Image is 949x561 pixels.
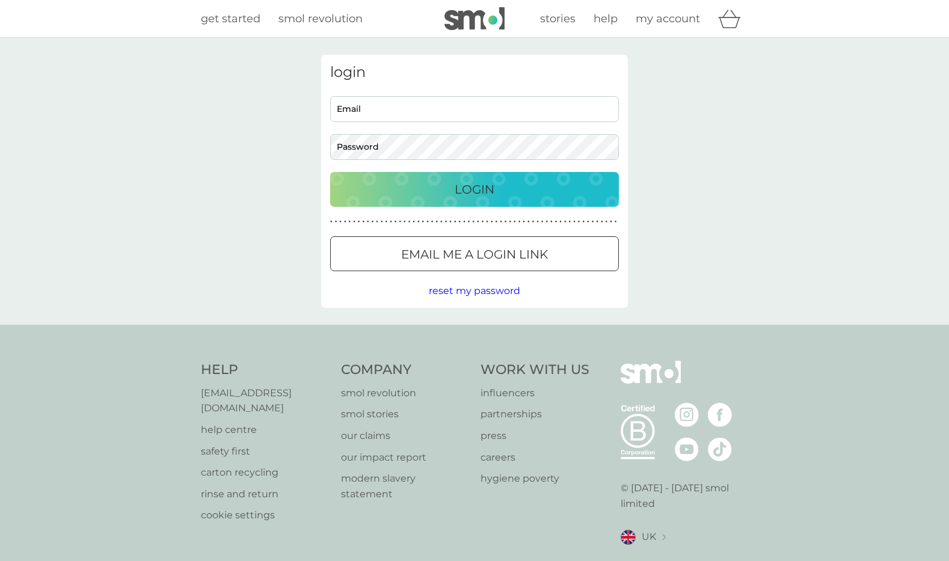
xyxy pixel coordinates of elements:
p: ● [399,219,401,225]
p: Login [455,180,494,199]
p: ● [349,219,351,225]
p: ● [610,219,612,225]
p: ● [426,219,429,225]
p: smol revolution [341,385,469,401]
p: ● [390,219,392,225]
span: stories [540,12,576,25]
a: rinse and return [201,486,329,502]
p: ● [496,219,498,225]
p: ● [550,219,553,225]
p: ● [536,219,539,225]
a: smol stories [341,406,469,422]
p: modern slavery statement [341,471,469,501]
span: get started [201,12,260,25]
p: ● [482,219,484,225]
p: ● [509,219,511,225]
a: cookie settings [201,507,329,523]
p: ● [445,219,447,225]
p: ● [404,219,406,225]
p: ● [518,219,521,225]
p: ● [545,219,548,225]
h4: Company [341,361,469,379]
p: ● [532,219,535,225]
p: ● [385,219,388,225]
img: visit the smol Instagram page [675,403,699,427]
p: ● [527,219,530,225]
p: ● [367,219,369,225]
p: ● [330,219,333,225]
p: ● [587,219,589,225]
p: ● [601,219,603,225]
a: press [481,428,589,444]
span: UK [642,529,656,545]
p: ● [454,219,456,225]
img: visit the smol Tiktok page [708,437,732,461]
p: ● [449,219,452,225]
img: smol [621,361,681,402]
a: [EMAIL_ADDRESS][DOMAIN_NAME] [201,385,329,416]
p: ● [477,219,479,225]
p: ● [500,219,502,225]
p: © [DATE] - [DATE] smol limited [621,480,749,511]
a: partnerships [481,406,589,422]
img: visit the smol Facebook page [708,403,732,427]
p: ● [408,219,411,225]
p: ● [541,219,544,225]
p: ● [431,219,434,225]
p: ● [335,219,337,225]
a: our claims [341,428,469,444]
a: smol revolution [278,10,363,28]
p: ● [417,219,420,225]
span: help [594,12,618,25]
p: ● [523,219,525,225]
a: hygiene poverty [481,471,589,486]
p: Email me a login link [401,245,548,264]
img: visit the smol Youtube page [675,437,699,461]
p: ● [376,219,378,225]
img: select a new location [662,534,666,541]
p: ● [395,219,397,225]
p: ● [555,219,557,225]
p: ● [514,219,516,225]
p: ● [505,219,507,225]
button: reset my password [429,283,520,299]
p: ● [381,219,383,225]
button: Email me a login link [330,236,619,271]
span: my account [636,12,700,25]
p: ● [569,219,571,225]
p: ● [606,219,608,225]
p: ● [472,219,475,225]
h3: login [330,64,619,81]
p: ● [564,219,567,225]
p: ● [372,219,374,225]
a: get started [201,10,260,28]
h4: Help [201,361,329,379]
span: smol revolution [278,12,363,25]
p: ● [463,219,465,225]
p: ● [344,219,346,225]
p: ● [358,219,360,225]
p: ● [422,219,425,225]
p: ● [578,219,580,225]
a: help centre [201,422,329,438]
button: Login [330,172,619,207]
a: help [594,10,618,28]
p: ● [413,219,415,225]
p: ● [592,219,594,225]
div: basket [718,7,748,31]
img: UK flag [621,530,636,545]
p: ● [582,219,585,225]
h4: Work With Us [481,361,589,379]
p: influencers [481,385,589,401]
a: carton recycling [201,465,329,480]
